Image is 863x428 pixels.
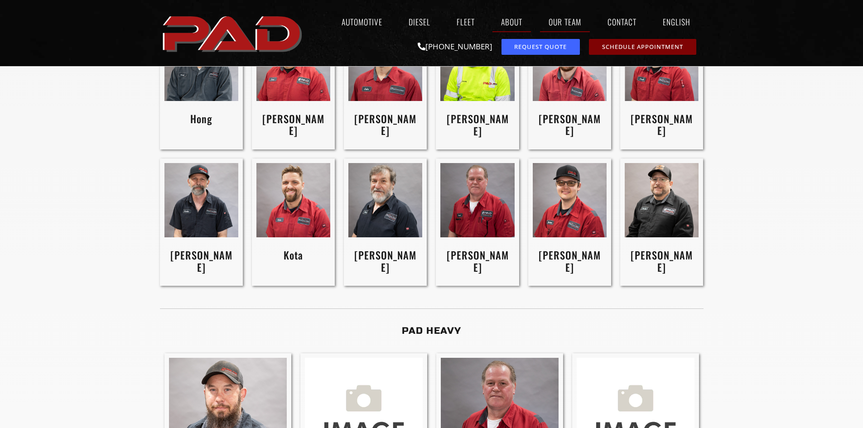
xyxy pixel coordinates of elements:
[533,249,607,274] h3: [PERSON_NAME]
[256,163,330,237] img: Man with short hair and beard wearing a red work shirt with "Kota" name tag and "Pro Automotive &...
[540,11,590,32] a: Our Team
[164,249,238,274] h3: [PERSON_NAME]
[348,163,422,237] img: A man with gray hair and a beard, wearing a black "Pro Automotive & Diesel" shirt, stands in fron...
[501,39,580,55] a: request a service or repair quote
[160,322,704,339] h2: PAD Heavy
[256,249,330,261] h3: Kota
[160,9,307,58] img: The image shows the word "PAD" in bold, red, uppercase letters with a slight shadow effect.
[440,249,514,274] h3: [PERSON_NAME]
[533,113,607,137] h3: [PERSON_NAME]
[348,113,422,137] h3: [PERSON_NAME]
[625,113,699,137] h3: [PERSON_NAME]
[589,39,696,55] a: schedule repair or service appointment
[492,11,531,32] a: About
[602,44,683,50] span: Schedule Appointment
[625,163,699,237] img: A man wearing glasses, a black cap, and a black work uniform with name tag "Randy" and a "CPAD Co...
[256,113,330,137] h3: [PERSON_NAME]
[418,41,492,52] a: [PHONE_NUMBER]
[333,11,391,32] a: Automotive
[440,113,514,137] h3: [PERSON_NAME]
[654,11,704,32] a: English
[160,9,307,58] a: pro automotive and diesel home page
[164,163,238,237] img: A man with a gray beard, wearing a black cap and a dark work shirt with "Kevin" and "Automotive &...
[533,163,607,237] img: A man wearing glasses, a black cap, and a red work shirt with name tag "Nolan" smiles in front of...
[400,11,439,32] a: Diesel
[440,163,514,237] img: A middle-aged man wearing a red work uniform with a name tag reading "Neal" poses in front of a p...
[514,44,567,50] span: Request Quote
[164,113,238,125] h3: Hong
[625,249,699,274] h3: [PERSON_NAME]
[348,249,422,274] h3: [PERSON_NAME]
[599,11,645,32] a: Contact
[448,11,483,32] a: Fleet
[307,11,704,32] nav: Menu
